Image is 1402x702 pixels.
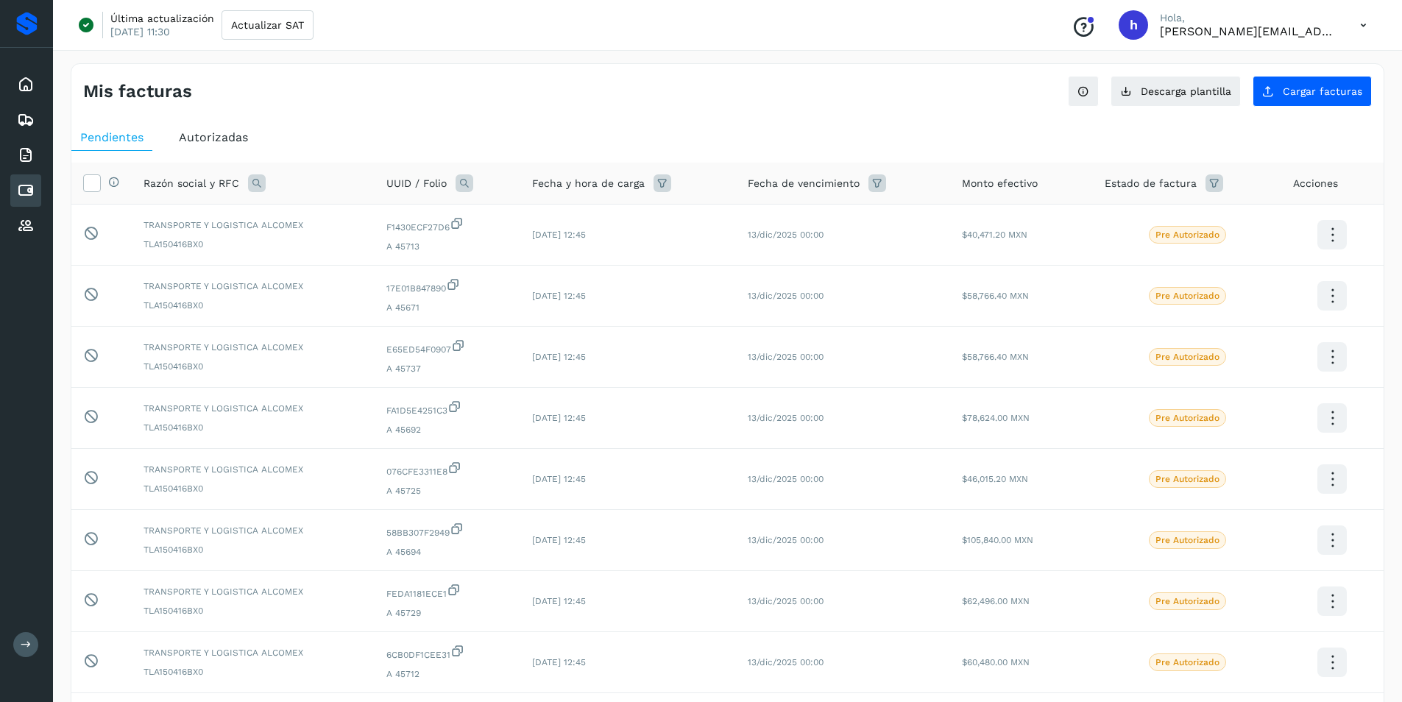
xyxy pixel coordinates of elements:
[962,535,1033,545] span: $105,840.00 MXN
[386,644,509,662] span: 6CB0DF1CEE31
[144,646,363,659] span: TRANSPORTE Y LOGISTICA ALCOMEX
[110,12,214,25] p: Última actualización
[222,10,314,40] button: Actualizar SAT
[83,81,192,102] h4: Mis facturas
[532,413,586,423] span: [DATE] 12:45
[10,174,41,207] div: Cuentas por pagar
[386,301,509,314] span: A 45671
[386,667,509,681] span: A 45712
[386,461,509,478] span: 076CFE3311E8
[144,299,363,312] span: TLA150416BX0
[748,596,824,606] span: 13/dic/2025 00:00
[748,352,824,362] span: 13/dic/2025 00:00
[144,360,363,373] span: TLA150416BX0
[1155,596,1219,606] p: Pre Autorizado
[144,463,363,476] span: TRANSPORTE Y LOGISTICA ALCOMEX
[144,341,363,354] span: TRANSPORTE Y LOGISTICA ALCOMEX
[1293,176,1338,191] span: Acciones
[144,585,363,598] span: TRANSPORTE Y LOGISTICA ALCOMEX
[144,604,363,617] span: TLA150416BX0
[10,68,41,101] div: Inicio
[386,606,509,620] span: A 45729
[748,535,824,545] span: 13/dic/2025 00:00
[386,277,509,295] span: 17E01B847890
[386,400,509,417] span: FA1D5E4251C3
[962,596,1030,606] span: $62,496.00 MXN
[386,362,509,375] span: A 45737
[386,583,509,600] span: FEDA1181ECE1
[144,421,363,434] span: TLA150416BX0
[1160,24,1336,38] p: horacio@etv1.com.mx
[1155,230,1219,240] p: Pre Autorizado
[748,474,824,484] span: 13/dic/2025 00:00
[386,338,509,356] span: E65ED54F0907
[144,524,363,537] span: TRANSPORTE Y LOGISTICA ALCOMEX
[532,291,586,301] span: [DATE] 12:45
[1155,657,1219,667] p: Pre Autorizado
[962,230,1027,240] span: $40,471.20 MXN
[532,474,586,484] span: [DATE] 12:45
[1141,86,1231,96] span: Descarga plantilla
[962,474,1028,484] span: $46,015.20 MXN
[10,210,41,242] div: Proveedores
[231,20,304,30] span: Actualizar SAT
[748,291,824,301] span: 13/dic/2025 00:00
[962,352,1029,362] span: $58,766.40 MXN
[748,657,824,667] span: 13/dic/2025 00:00
[1111,76,1241,107] button: Descarga plantilla
[144,219,363,232] span: TRANSPORTE Y LOGISTICA ALCOMEX
[1253,76,1372,107] button: Cargar facturas
[1160,12,1336,24] p: Hola,
[748,230,824,240] span: 13/dic/2025 00:00
[1155,535,1219,545] p: Pre Autorizado
[1105,176,1197,191] span: Estado de factura
[532,230,586,240] span: [DATE] 12:45
[532,657,586,667] span: [DATE] 12:45
[386,484,509,497] span: A 45725
[1155,291,1219,301] p: Pre Autorizado
[10,139,41,171] div: Facturas
[110,25,170,38] p: [DATE] 11:30
[962,176,1038,191] span: Monto efectivo
[386,545,509,559] span: A 45694
[962,657,1030,667] span: $60,480.00 MXN
[80,130,144,144] span: Pendientes
[962,413,1030,423] span: $78,624.00 MXN
[962,291,1029,301] span: $58,766.40 MXN
[144,280,363,293] span: TRANSPORTE Y LOGISTICA ALCOMEX
[748,176,860,191] span: Fecha de vencimiento
[1155,474,1219,484] p: Pre Autorizado
[144,543,363,556] span: TLA150416BX0
[1155,352,1219,362] p: Pre Autorizado
[1155,413,1219,423] p: Pre Autorizado
[144,238,363,251] span: TLA150416BX0
[532,352,586,362] span: [DATE] 12:45
[179,130,248,144] span: Autorizadas
[10,104,41,136] div: Embarques
[386,423,509,436] span: A 45692
[532,596,586,606] span: [DATE] 12:45
[144,665,363,678] span: TLA150416BX0
[386,176,447,191] span: UUID / Folio
[532,176,645,191] span: Fecha y hora de carga
[748,413,824,423] span: 13/dic/2025 00:00
[386,240,509,253] span: A 45713
[144,482,363,495] span: TLA150416BX0
[386,216,509,234] span: F1430ECF27D6
[532,535,586,545] span: [DATE] 12:45
[386,522,509,539] span: 58BB307F2949
[144,402,363,415] span: TRANSPORTE Y LOGISTICA ALCOMEX
[144,176,239,191] span: Razón social y RFC
[1283,86,1362,96] span: Cargar facturas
